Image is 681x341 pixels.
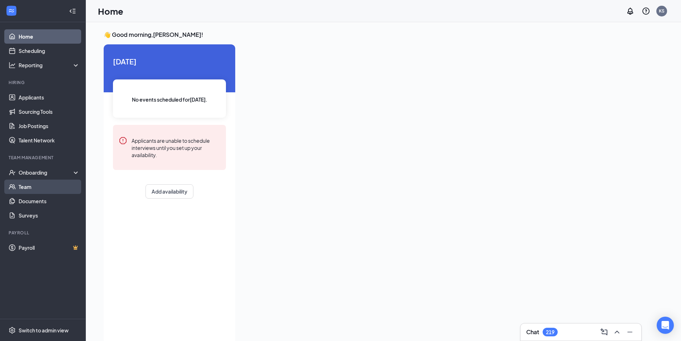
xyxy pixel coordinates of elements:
svg: Notifications [626,7,635,15]
div: Open Intercom Messenger [657,317,674,334]
svg: Analysis [9,62,16,69]
svg: Minimize [626,328,634,336]
button: ChevronUp [611,326,623,338]
svg: ChevronUp [613,328,621,336]
div: Hiring [9,79,78,86]
svg: Settings [9,327,16,334]
div: 219 [546,329,554,335]
h1: Home [98,5,123,17]
a: Talent Network [19,133,80,147]
a: Surveys [19,208,80,223]
button: Add availability [145,184,193,199]
div: Reporting [19,62,80,69]
a: Team [19,180,80,194]
button: ComposeMessage [598,326,610,338]
button: Minimize [624,326,636,338]
svg: Collapse [69,8,76,15]
div: Applicants are unable to schedule interviews until you set up your availability. [132,136,220,159]
a: Documents [19,194,80,208]
h3: 👋 Good morning, [PERSON_NAME] ! [104,31,641,39]
svg: WorkstreamLogo [8,7,15,14]
svg: UserCheck [9,169,16,176]
a: Job Postings [19,119,80,133]
span: No events scheduled for [DATE] . [132,96,207,103]
a: Sourcing Tools [19,104,80,119]
a: Applicants [19,90,80,104]
svg: QuestionInfo [642,7,650,15]
div: Team Management [9,155,78,161]
span: [DATE] [113,56,226,67]
svg: ComposeMessage [600,328,608,336]
a: PayrollCrown [19,240,80,255]
a: Home [19,29,80,44]
svg: Error [119,136,127,145]
div: Switch to admin view [19,327,69,334]
div: KS [659,8,665,14]
div: Payroll [9,230,78,236]
h3: Chat [526,328,539,336]
a: Scheduling [19,44,80,58]
div: Onboarding [19,169,74,176]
